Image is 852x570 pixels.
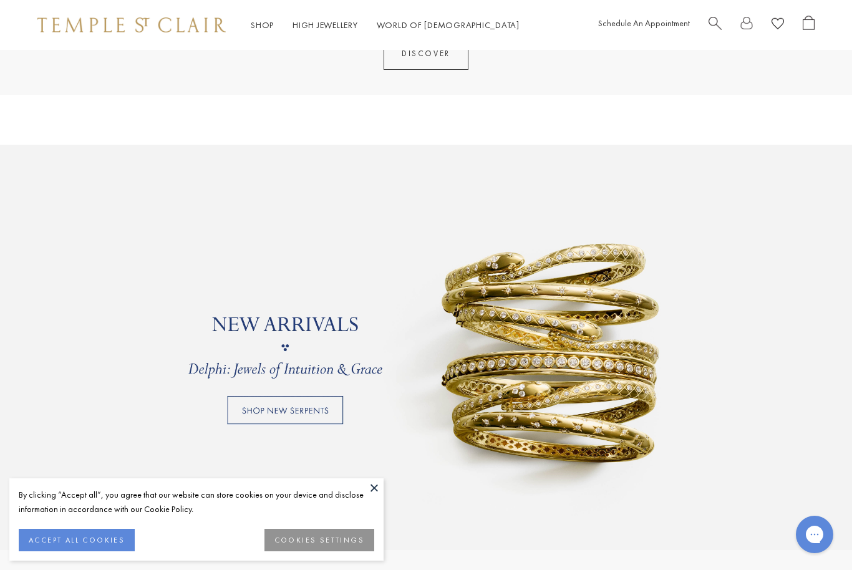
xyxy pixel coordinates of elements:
[293,19,358,31] a: High JewelleryHigh Jewellery
[251,17,520,33] nav: Main navigation
[790,511,840,558] iframe: Gorgias live chat messenger
[19,529,135,551] button: ACCEPT ALL COOKIES
[251,19,274,31] a: ShopShop
[709,16,722,35] a: Search
[37,17,226,32] img: Temple St. Clair
[19,488,374,516] div: By clicking “Accept all”, you agree that our website can store cookies on your device and disclos...
[803,16,815,35] a: Open Shopping Bag
[377,19,520,31] a: World of [DEMOGRAPHIC_DATA]World of [DEMOGRAPHIC_DATA]
[598,17,690,29] a: Schedule An Appointment
[264,529,374,551] button: COOKIES SETTINGS
[772,16,784,35] a: View Wishlist
[384,37,468,70] a: DISCOVER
